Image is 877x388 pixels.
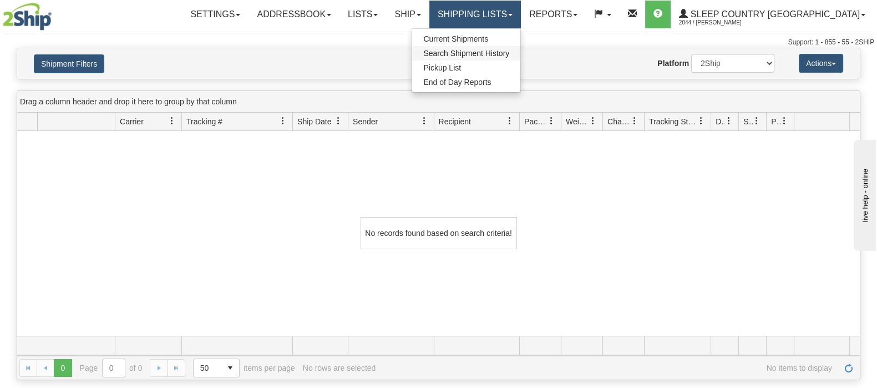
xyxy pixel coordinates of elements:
a: Refresh [840,359,858,377]
span: Delivery Status [716,116,725,127]
span: Packages [524,116,548,127]
a: Reports [521,1,586,28]
span: items per page [193,359,295,377]
span: Page sizes drop down [193,359,240,377]
span: Weight [566,116,589,127]
span: Pickup List [423,63,461,72]
img: logo2044.jpg [3,3,52,31]
a: Settings [182,1,249,28]
a: Pickup List [412,61,520,75]
span: Ship Date [297,116,331,127]
div: No rows are selected [303,364,376,372]
a: Tracking # filter column settings [273,112,292,130]
span: No items to display [383,364,832,372]
a: Ship [386,1,429,28]
div: live help - online [8,9,103,18]
span: Page 0 [54,359,72,377]
span: End of Day Reports [423,78,491,87]
span: Shipment Issues [743,116,753,127]
a: Sender filter column settings [415,112,434,130]
a: Charge filter column settings [625,112,644,130]
button: Shipment Filters [34,54,104,73]
a: Shipment Issues filter column settings [747,112,766,130]
span: Recipient [439,116,471,127]
span: Sleep Country [GEOGRAPHIC_DATA] [688,9,860,19]
a: Lists [339,1,386,28]
a: Sleep Country [GEOGRAPHIC_DATA] 2044 / [PERSON_NAME] [671,1,874,28]
span: Search Shipment History [423,49,509,58]
iframe: chat widget [851,137,876,250]
a: Shipping lists [429,1,521,28]
span: Charge [607,116,631,127]
label: Platform [657,58,689,69]
span: Page of 0 [80,359,143,377]
a: Addressbook [249,1,339,28]
span: Tracking # [186,116,222,127]
a: Search Shipment History [412,46,520,61]
span: Carrier [120,116,144,127]
span: select [221,359,239,377]
a: Current Shipments [412,32,520,46]
span: 50 [200,362,215,374]
button: Actions [799,54,843,73]
span: Pickup Status [771,116,780,127]
div: Support: 1 - 855 - 55 - 2SHIP [3,38,874,47]
a: Delivery Status filter column settings [719,112,738,130]
span: Tracking Status [649,116,697,127]
span: 2044 / [PERSON_NAME] [679,17,762,28]
div: grid grouping header [17,91,860,113]
a: Weight filter column settings [584,112,602,130]
span: Current Shipments [423,34,488,43]
a: Tracking Status filter column settings [692,112,711,130]
a: End of Day Reports [412,75,520,89]
a: Recipient filter column settings [500,112,519,130]
a: Packages filter column settings [542,112,561,130]
a: Ship Date filter column settings [329,112,348,130]
a: Carrier filter column settings [163,112,181,130]
div: No records found based on search criteria! [361,217,517,249]
a: Pickup Status filter column settings [775,112,794,130]
span: Sender [353,116,378,127]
